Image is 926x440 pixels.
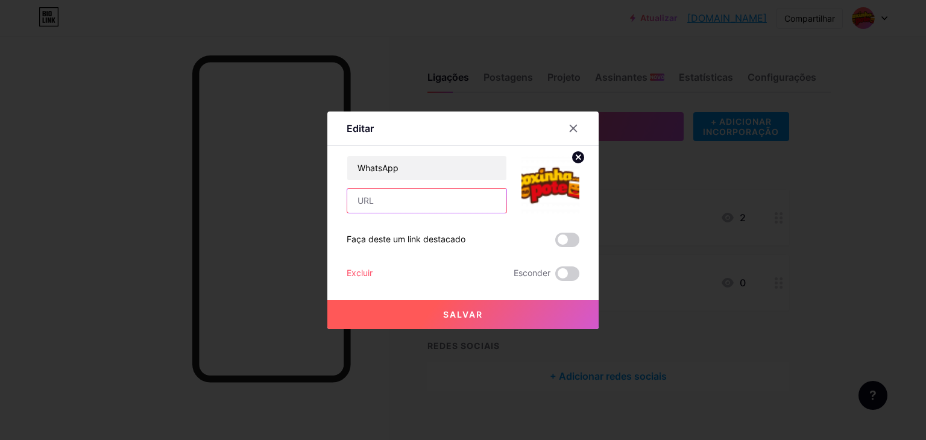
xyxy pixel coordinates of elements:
[347,234,465,244] font: Faça deste um link destacado
[443,309,483,319] font: Salvar
[347,156,506,180] input: Título
[347,122,374,134] font: Editar
[521,156,579,213] img: link_miniatura
[327,300,599,329] button: Salvar
[514,268,550,278] font: Esconder
[347,189,506,213] input: URL
[347,268,373,278] font: Excluir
